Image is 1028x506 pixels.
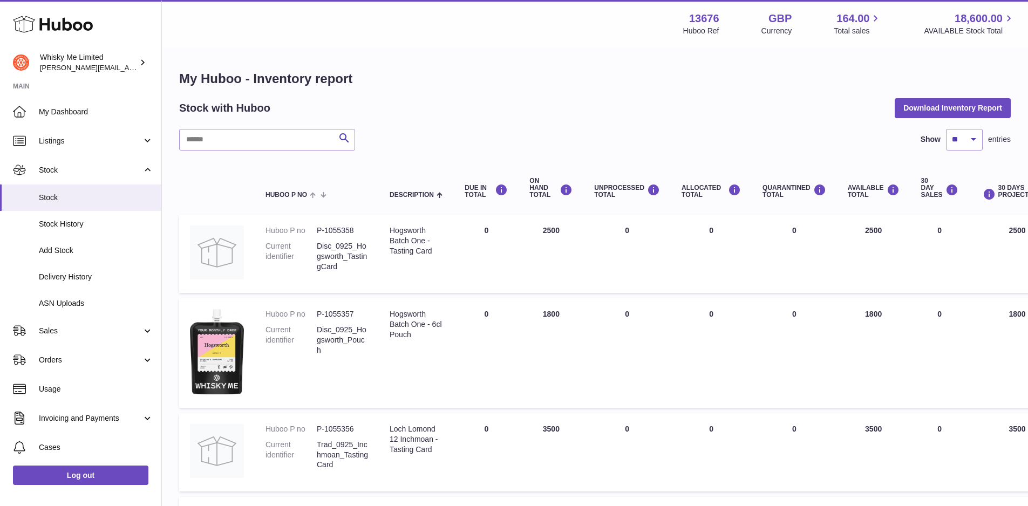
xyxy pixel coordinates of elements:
[583,215,671,293] td: 0
[848,184,900,199] div: AVAILABLE Total
[955,11,1003,26] span: 18,600.00
[792,226,796,235] span: 0
[265,241,317,272] dt: Current identifier
[179,70,1011,87] h1: My Huboo - Inventory report
[40,63,216,72] span: [PERSON_NAME][EMAIL_ADDRESS][DOMAIN_NAME]
[39,384,153,394] span: Usage
[583,413,671,491] td: 0
[683,26,719,36] div: Huboo Ref
[40,52,137,73] div: Whisky Me Limited
[317,440,368,470] dd: Trad_0925_Inchmoan_TastingCard
[529,177,573,199] div: ON HAND Total
[761,26,792,36] div: Currency
[583,298,671,408] td: 0
[910,215,969,293] td: 0
[317,424,368,434] dd: P-1055356
[454,215,519,293] td: 0
[768,11,792,26] strong: GBP
[910,413,969,491] td: 0
[837,215,910,293] td: 2500
[834,26,882,36] span: Total sales
[265,309,317,319] dt: Huboo P no
[39,165,142,175] span: Stock
[921,177,958,199] div: 30 DAY SALES
[921,134,941,145] label: Show
[39,442,153,453] span: Cases
[39,219,153,229] span: Stock History
[39,193,153,203] span: Stock
[39,326,142,336] span: Sales
[13,466,148,485] a: Log out
[519,298,583,408] td: 1800
[317,309,368,319] dd: P-1055357
[792,425,796,433] span: 0
[519,413,583,491] td: 3500
[924,11,1015,36] a: 18,600.00 AVAILABLE Stock Total
[317,325,368,355] dd: Disc_0925_Hogsworth_Pouch
[265,192,307,199] span: Huboo P no
[454,298,519,408] td: 0
[837,413,910,491] td: 3500
[317,225,368,236] dd: P-1055358
[39,245,153,256] span: Add Stock
[190,424,244,478] img: product image
[671,298,752,408] td: 0
[179,101,270,115] h2: Stock with Huboo
[924,26,1015,36] span: AVAILABLE Stock Total
[265,424,317,434] dt: Huboo P no
[594,184,660,199] div: UNPROCESSED Total
[519,215,583,293] td: 2500
[682,184,741,199] div: ALLOCATED Total
[39,107,153,117] span: My Dashboard
[190,225,244,279] img: product image
[265,225,317,236] dt: Huboo P no
[13,54,29,71] img: frances@whiskyshop.com
[834,11,882,36] a: 164.00 Total sales
[910,298,969,408] td: 0
[792,310,796,318] span: 0
[390,225,443,256] div: Hogsworth Batch One - Tasting Card
[671,215,752,293] td: 0
[265,325,317,355] dt: Current identifier
[317,241,368,272] dd: Disc_0925_Hogsworth_TastingCard
[390,192,434,199] span: Description
[265,440,317,470] dt: Current identifier
[39,272,153,282] span: Delivery History
[763,184,826,199] div: QUARANTINED Total
[39,136,142,146] span: Listings
[39,298,153,309] span: ASN Uploads
[390,309,443,340] div: Hogsworth Batch One - 6cl Pouch
[895,98,1011,118] button: Download Inventory Report
[190,309,244,394] img: product image
[39,355,142,365] span: Orders
[454,413,519,491] td: 0
[689,11,719,26] strong: 13676
[39,413,142,423] span: Invoicing and Payments
[836,11,869,26] span: 164.00
[837,298,910,408] td: 1800
[671,413,752,491] td: 0
[390,424,443,455] div: Loch Lomond 12 Inchmoan - Tasting Card
[465,184,508,199] div: DUE IN TOTAL
[988,134,1011,145] span: entries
